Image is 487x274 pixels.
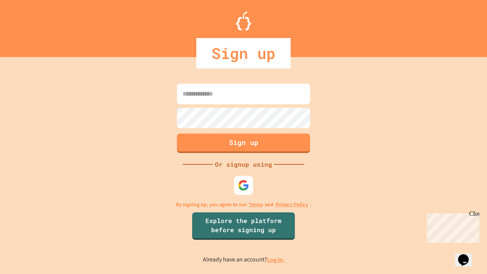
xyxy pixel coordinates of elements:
[249,201,263,209] a: Terms
[203,255,285,264] p: Already have an account?
[3,3,53,48] div: Chat with us now!Close
[192,212,295,240] a: Explore the platform before signing up
[267,256,285,264] a: Log in.
[213,160,274,169] div: Or signup using
[424,210,479,243] iframe: chat widget
[238,180,249,191] img: google-icon.svg
[275,201,308,209] a: Privacy Policy
[236,11,251,30] img: Logo.svg
[176,201,312,209] p: By signing up, you agree to our and .
[196,38,291,68] div: Sign up
[455,244,479,266] iframe: chat widget
[177,134,310,153] button: Sign up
